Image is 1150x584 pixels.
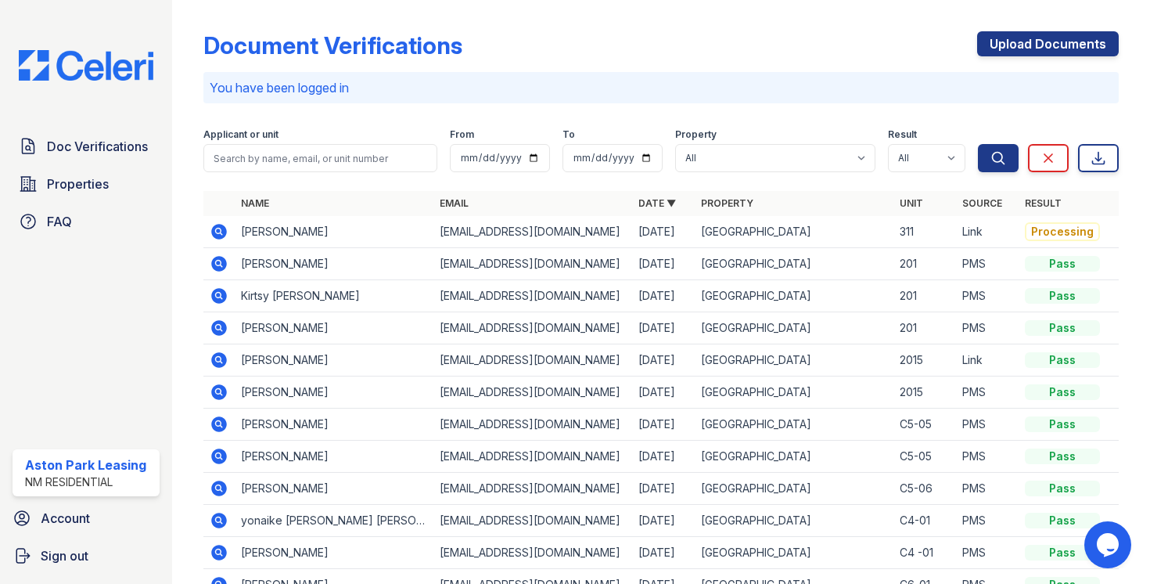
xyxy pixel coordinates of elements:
[893,377,956,409] td: 2015
[6,503,166,534] a: Account
[893,473,956,505] td: C5-06
[241,197,269,209] a: Name
[956,409,1019,441] td: PMS
[1084,521,1134,568] iframe: chat widget
[25,456,146,474] div: Aston Park Leasing
[562,128,575,141] label: To
[893,409,956,441] td: C5-05
[956,473,1019,505] td: PMS
[962,197,1002,209] a: Source
[632,248,695,280] td: [DATE]
[433,312,632,344] td: [EMAIL_ADDRESS][DOMAIN_NAME]
[632,377,695,409] td: [DATE]
[893,441,956,473] td: C5-05
[235,377,433,409] td: [PERSON_NAME]
[1025,352,1100,368] div: Pass
[13,168,160,200] a: Properties
[450,128,474,141] label: From
[210,78,1112,97] p: You have been logged in
[235,505,433,537] td: yonaike [PERSON_NAME] [PERSON_NAME]
[203,128,279,141] label: Applicant or unit
[632,312,695,344] td: [DATE]
[433,216,632,248] td: [EMAIL_ADDRESS][DOMAIN_NAME]
[41,546,88,565] span: Sign out
[695,280,893,312] td: [GEOGRAPHIC_DATA]
[695,441,893,473] td: [GEOGRAPHIC_DATA]
[1025,449,1100,464] div: Pass
[433,505,632,537] td: [EMAIL_ADDRESS][DOMAIN_NAME]
[235,216,433,248] td: [PERSON_NAME]
[695,377,893,409] td: [GEOGRAPHIC_DATA]
[695,473,893,505] td: [GEOGRAPHIC_DATA]
[433,409,632,441] td: [EMAIL_ADDRESS][DOMAIN_NAME]
[433,441,632,473] td: [EMAIL_ADDRESS][DOMAIN_NAME]
[900,197,923,209] a: Unit
[956,312,1019,344] td: PMS
[1025,222,1100,241] div: Processing
[235,409,433,441] td: [PERSON_NAME]
[977,31,1119,56] a: Upload Documents
[203,31,462,59] div: Document Verifications
[1025,197,1062,209] a: Result
[1025,288,1100,304] div: Pass
[47,175,109,193] span: Properties
[893,280,956,312] td: 201
[235,537,433,569] td: [PERSON_NAME]
[893,505,956,537] td: C4-01
[695,216,893,248] td: [GEOGRAPHIC_DATA]
[1025,320,1100,336] div: Pass
[675,128,717,141] label: Property
[433,537,632,569] td: [EMAIL_ADDRESS][DOMAIN_NAME]
[235,280,433,312] td: Kirtsy [PERSON_NAME]
[1025,481,1100,496] div: Pass
[1025,256,1100,272] div: Pass
[956,280,1019,312] td: PMS
[1025,545,1100,561] div: Pass
[695,505,893,537] td: [GEOGRAPHIC_DATA]
[632,216,695,248] td: [DATE]
[956,441,1019,473] td: PMS
[632,505,695,537] td: [DATE]
[893,312,956,344] td: 201
[893,248,956,280] td: 201
[632,473,695,505] td: [DATE]
[893,216,956,248] td: 311
[893,537,956,569] td: C4 -01
[632,344,695,377] td: [DATE]
[638,197,676,209] a: Date ▼
[440,197,469,209] a: Email
[13,206,160,237] a: FAQ
[695,248,893,280] td: [GEOGRAPHIC_DATA]
[6,540,166,571] a: Sign out
[632,441,695,473] td: [DATE]
[433,377,632,409] td: [EMAIL_ADDRESS][DOMAIN_NAME]
[235,441,433,473] td: [PERSON_NAME]
[433,248,632,280] td: [EMAIL_ADDRESS][DOMAIN_NAME]
[235,473,433,505] td: [PERSON_NAME]
[956,216,1019,248] td: Link
[25,474,146,490] div: NM Residential
[632,280,695,312] td: [DATE]
[956,537,1019,569] td: PMS
[893,344,956,377] td: 2015
[235,344,433,377] td: [PERSON_NAME]
[956,505,1019,537] td: PMS
[888,128,917,141] label: Result
[695,312,893,344] td: [GEOGRAPHIC_DATA]
[1025,384,1100,400] div: Pass
[632,537,695,569] td: [DATE]
[13,131,160,162] a: Doc Verifications
[47,212,72,231] span: FAQ
[433,473,632,505] td: [EMAIL_ADDRESS][DOMAIN_NAME]
[695,344,893,377] td: [GEOGRAPHIC_DATA]
[956,377,1019,409] td: PMS
[47,137,148,156] span: Doc Verifications
[41,509,90,528] span: Account
[956,248,1019,280] td: PMS
[235,248,433,280] td: [PERSON_NAME]
[1025,416,1100,432] div: Pass
[695,409,893,441] td: [GEOGRAPHIC_DATA]
[433,344,632,377] td: [EMAIL_ADDRESS][DOMAIN_NAME]
[433,280,632,312] td: [EMAIL_ADDRESS][DOMAIN_NAME]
